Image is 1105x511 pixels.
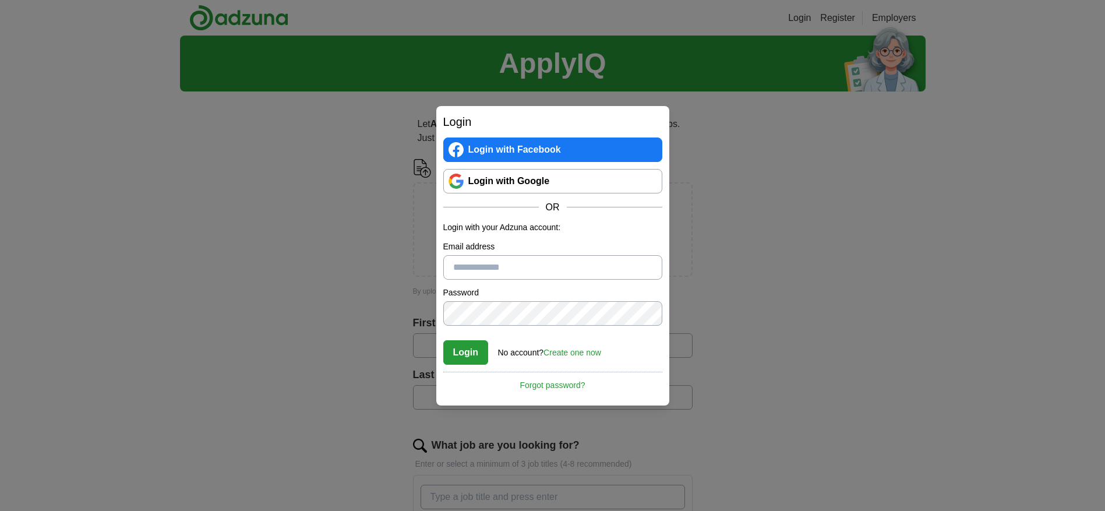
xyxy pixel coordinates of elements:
h2: Login [443,113,662,131]
p: Login with your Adzuna account: [443,221,662,234]
a: Login with Facebook [443,138,662,162]
a: Login with Google [443,169,662,193]
a: Forgot password? [443,372,662,392]
a: Create one now [543,348,601,357]
button: Login [443,340,489,365]
label: Password [443,287,662,299]
div: No account? [498,340,601,359]
span: OR [539,200,567,214]
label: Email address [443,241,662,253]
